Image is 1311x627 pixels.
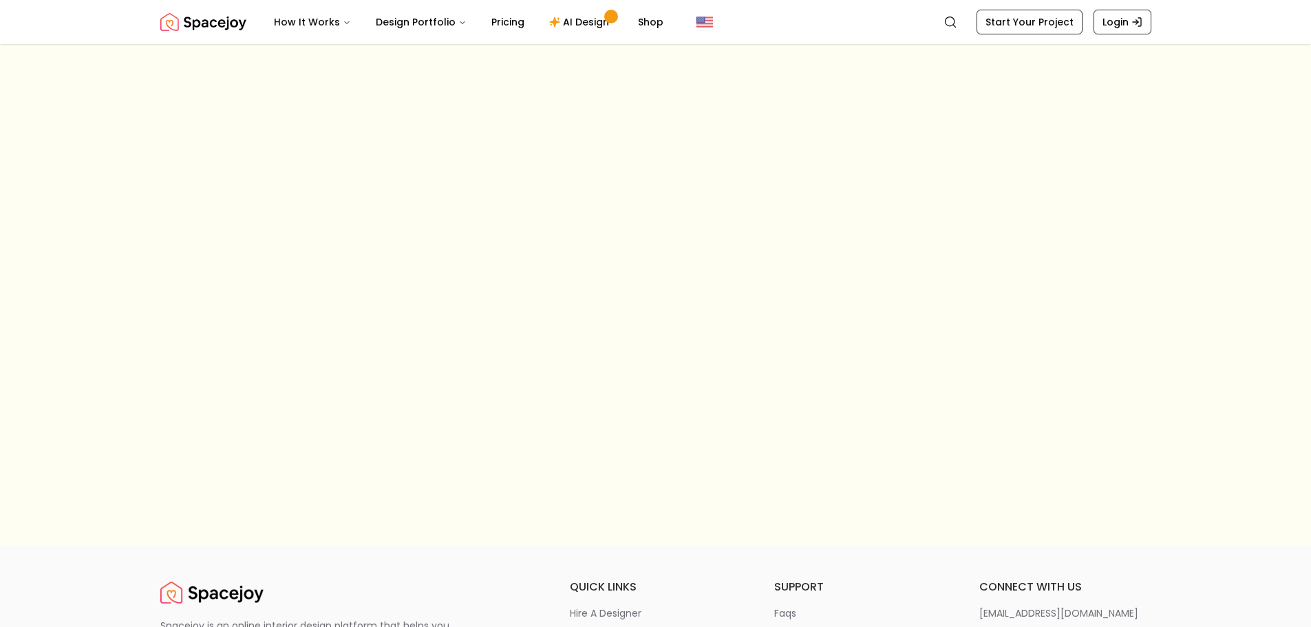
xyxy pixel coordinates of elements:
[979,606,1151,620] a: [EMAIL_ADDRESS][DOMAIN_NAME]
[365,8,478,36] button: Design Portfolio
[696,14,713,30] img: United States
[977,10,1083,34] a: Start Your Project
[570,606,641,620] p: hire a designer
[480,8,535,36] a: Pricing
[774,606,796,620] p: faqs
[774,606,946,620] a: faqs
[160,8,246,36] img: Spacejoy Logo
[160,8,246,36] a: Spacejoy
[263,8,674,36] nav: Main
[774,579,946,595] h6: support
[570,579,742,595] h6: quick links
[627,8,674,36] a: Shop
[160,579,264,606] img: Spacejoy Logo
[263,8,362,36] button: How It Works
[570,606,742,620] a: hire a designer
[538,8,624,36] a: AI Design
[979,606,1138,620] p: [EMAIL_ADDRESS][DOMAIN_NAME]
[1094,10,1151,34] a: Login
[160,579,264,606] a: Spacejoy
[979,579,1151,595] h6: connect with us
